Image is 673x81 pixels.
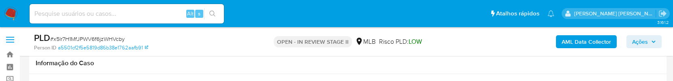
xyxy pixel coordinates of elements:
span: Risco PLD: [379,37,422,46]
p: OPEN - IN REVIEW STAGE II [274,36,352,47]
b: PLD [34,31,50,44]
span: Atalhos rápidos [496,9,539,18]
h1: Informação do Caso [36,59,660,67]
a: a5501cf2f5e5819d86b38e1762aafb91 [58,44,148,51]
button: AML Data Collector [556,35,617,48]
div: MLB [355,37,376,46]
span: Ações [632,35,648,48]
span: # x5lr7H1MfJPWV6f6jzWHVcby [50,35,125,43]
button: search-icon [204,8,221,19]
a: Notificações [547,10,554,17]
b: AML Data Collector [562,35,611,48]
input: Pesquise usuários ou casos... [30,9,224,19]
span: Alt [187,10,194,17]
a: Sair [658,9,667,18]
p: alessandra.barbosa@mercadopago.com [574,10,656,17]
span: s [198,10,200,17]
b: Person ID [34,44,56,51]
button: Ações [626,35,662,48]
span: LOW [409,37,422,46]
